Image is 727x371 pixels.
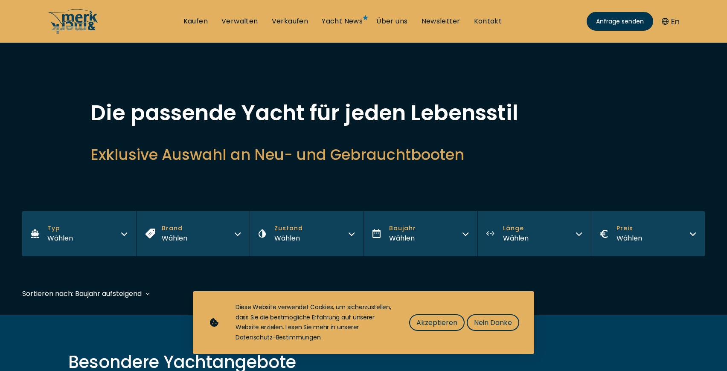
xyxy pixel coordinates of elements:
[467,314,519,331] button: Nein Danke
[422,17,460,26] a: Newsletter
[591,211,705,256] button: PreisWählen
[183,17,208,26] a: Kaufen
[47,224,73,233] span: Typ
[416,317,457,328] span: Akzeptieren
[236,333,320,342] a: Datenschutz-Bestimmungen
[363,211,477,256] button: BaujahrWählen
[162,233,187,243] div: Wählen
[389,224,416,233] span: Baujahr
[236,302,392,343] div: Diese Website verwendet Cookies, um sicherzustellen, dass Sie die bestmögliche Erfahrung auf unse...
[22,288,142,299] div: Sortieren nach: Baujahr aufsteigend
[409,314,465,331] button: Akzeptieren
[322,17,363,26] a: Yacht News
[376,17,407,26] a: Über uns
[587,12,653,31] a: Anfrage senden
[616,233,642,243] div: Wählen
[503,233,529,243] div: Wählen
[274,233,303,243] div: Wählen
[274,224,303,233] span: Zustand
[662,16,680,27] button: En
[596,17,644,26] span: Anfrage senden
[250,211,363,256] button: ZustandWählen
[474,317,512,328] span: Nein Danke
[477,211,591,256] button: LängeWählen
[221,17,258,26] a: Verwalten
[162,224,187,233] span: Brand
[474,17,502,26] a: Kontakt
[503,224,529,233] span: Länge
[272,17,308,26] a: Verkaufen
[389,233,416,243] div: Wählen
[616,224,642,233] span: Preis
[47,233,73,243] div: Wählen
[136,211,250,256] button: BrandWählen
[22,211,136,256] button: TypWählen
[90,144,637,165] h2: Exklusive Auswahl an Neu- und Gebrauchtbooten
[90,102,637,124] h1: Die passende Yacht für jeden Lebensstil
